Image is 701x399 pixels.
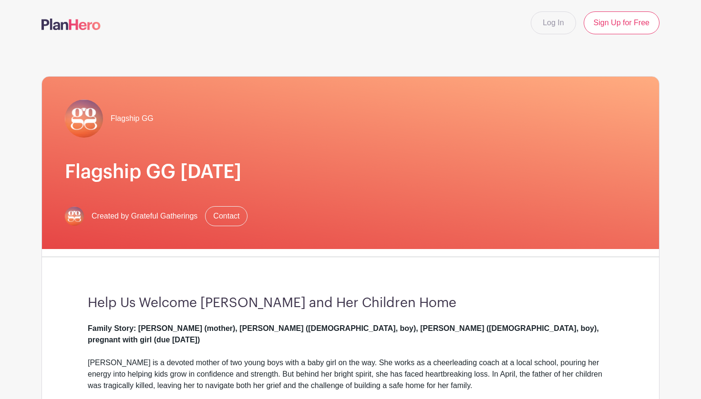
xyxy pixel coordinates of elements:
[584,11,660,34] a: Sign Up for Free
[111,113,154,124] span: Flagship GG
[65,160,636,183] h1: Flagship GG [DATE]
[41,19,101,30] img: logo-507f7623f17ff9eddc593b1ce0a138ce2505c220e1c5a4e2b4648c50719b7d32.svg
[92,210,197,222] span: Created by Grateful Gatherings
[65,207,84,226] img: gg-logo-planhero-final.png
[88,324,599,344] strong: Family Story: [PERSON_NAME] (mother), [PERSON_NAME] ([DEMOGRAPHIC_DATA], boy), [PERSON_NAME] ([DE...
[65,100,103,138] img: gg-logo-planhero-final.png
[88,295,613,311] h3: Help Us Welcome [PERSON_NAME] and Her Children Home
[205,206,247,226] a: Contact
[531,11,576,34] a: Log In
